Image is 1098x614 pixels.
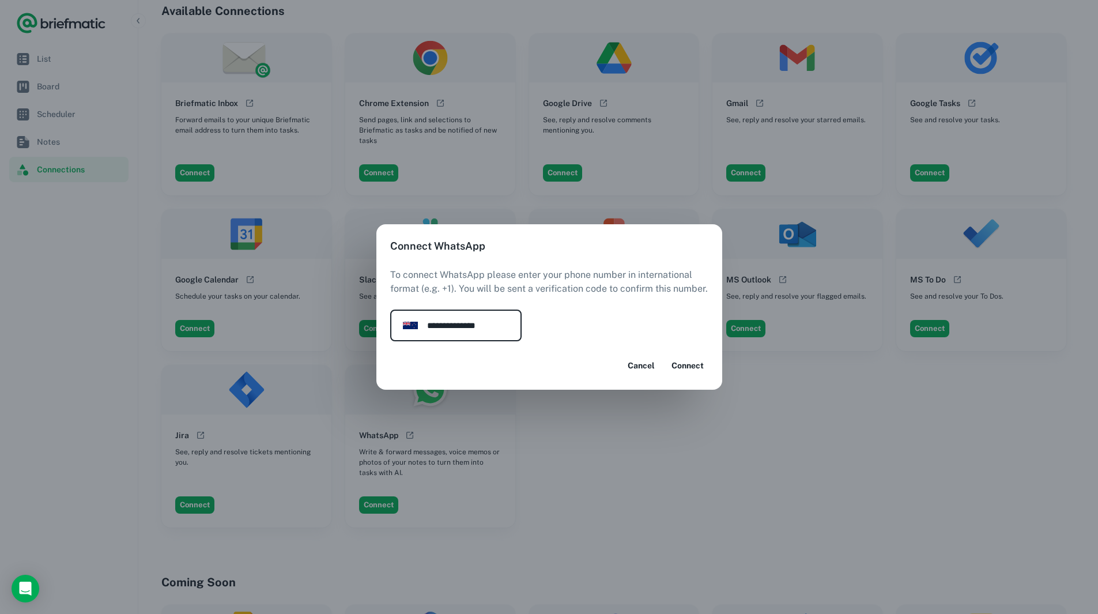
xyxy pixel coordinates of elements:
h2: Connect WhatsApp [376,224,722,268]
button: Cancel [623,355,660,376]
img: New Zealand [403,322,418,329]
button: Connect [667,355,708,376]
p: To connect WhatsApp please enter your phone number in international format (e.g. +1). You will be... [390,268,708,310]
button: Open flags menu [398,314,422,338]
div: Load Chat [12,575,39,602]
